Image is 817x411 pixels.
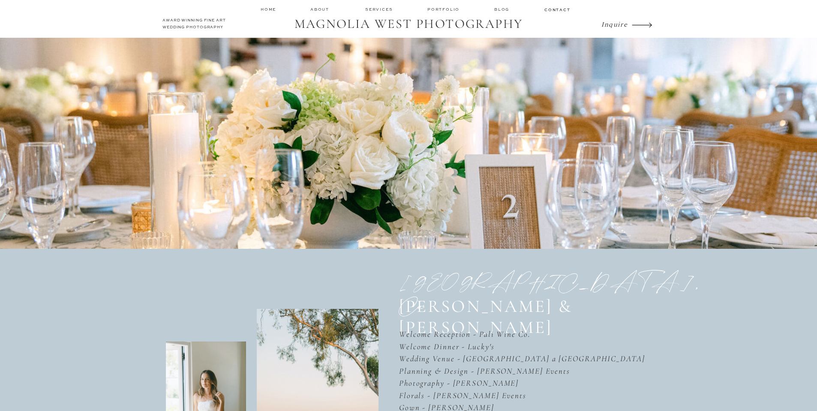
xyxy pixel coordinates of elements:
a: contact [544,7,569,12]
a: services [365,6,394,12]
a: about [310,6,332,12]
h1: [GEOGRAPHIC_DATA], Ca [399,272,650,296]
i: Inquire [601,20,628,28]
a: Blog [494,6,511,12]
a: home [261,6,277,12]
a: MAGNOLIA WEST PHOTOGRAPHY [288,16,529,33]
a: Portfolio [427,6,461,12]
p: [PERSON_NAME] & [PERSON_NAME] [399,296,623,317]
h2: AWARD WINNING FINE ART WEDDING PHOTOGRAPHY [162,17,238,33]
a: Inquire [601,18,630,30]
